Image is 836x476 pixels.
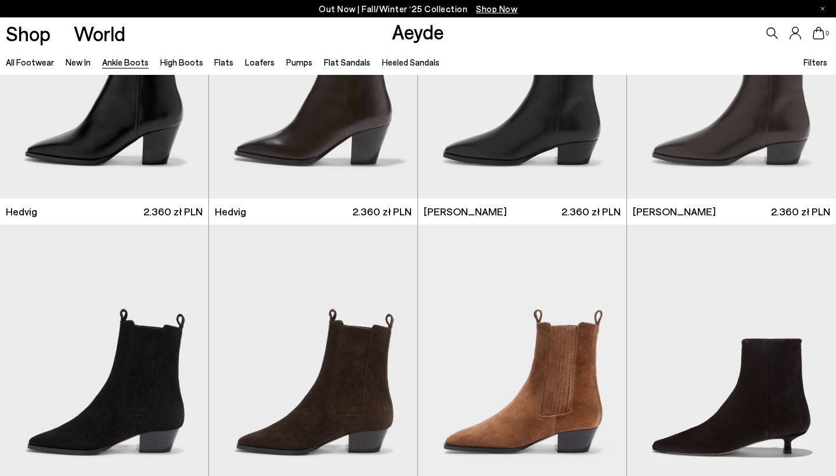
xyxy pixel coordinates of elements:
[803,57,827,67] span: Filters
[102,57,149,67] a: Ankle Boots
[382,57,439,67] a: Heeled Sandals
[813,27,824,39] a: 0
[286,57,312,67] a: Pumps
[352,204,412,219] span: 2.360 zł PLN
[319,2,517,16] p: Out Now | Fall/Winter ‘25 Collection
[633,204,716,219] span: [PERSON_NAME]
[74,23,125,44] a: World
[6,23,51,44] a: Shop
[6,204,37,219] span: Hedvig
[66,57,91,67] a: New In
[245,57,275,67] a: Loafers
[324,57,370,67] a: Flat Sandals
[143,204,203,219] span: 2.360 zł PLN
[561,204,621,219] span: 2.360 zł PLN
[627,199,836,225] a: [PERSON_NAME] 2.360 zł PLN
[215,204,246,219] span: Hedvig
[160,57,203,67] a: High Boots
[6,57,54,67] a: All Footwear
[824,30,830,37] span: 0
[392,19,444,44] a: Aeyde
[771,204,830,219] span: 2.360 zł PLN
[418,199,626,225] a: [PERSON_NAME] 2.360 zł PLN
[209,199,417,225] a: Hedvig 2.360 zł PLN
[476,3,517,14] span: Navigate to /collections/new-in
[214,57,233,67] a: Flats
[424,204,507,219] span: [PERSON_NAME]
